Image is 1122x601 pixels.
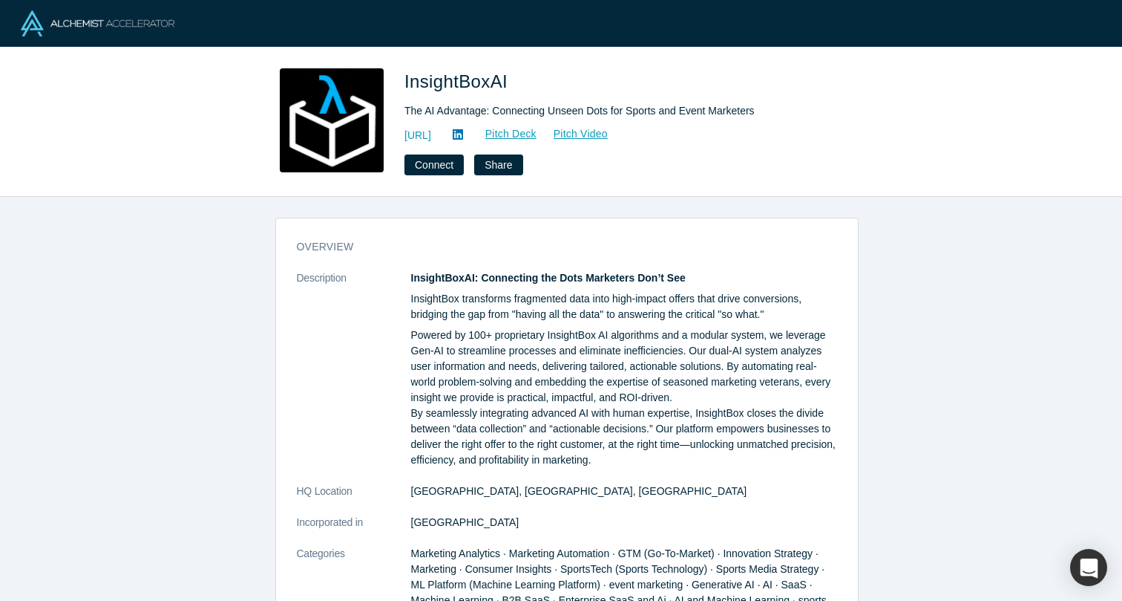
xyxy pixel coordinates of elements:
h3: overview [297,239,816,255]
dd: [GEOGRAPHIC_DATA], [GEOGRAPHIC_DATA], [GEOGRAPHIC_DATA] [411,484,837,499]
a: [URL] [404,128,431,143]
a: Pitch Deck [469,126,537,143]
strong: InsightBoxAI: Connecting the Dots Marketers Don’t See [411,272,686,284]
img: InsightBoxAI's Logo [280,68,384,172]
div: The AI Advantage: Connecting Unseen Dots for Sports and Event Marketers [404,103,820,119]
span: InsightBoxAI [404,71,513,91]
button: Connect [404,155,464,175]
p: InsightBox transforms fragmented data into high-impact offers that drive conversions, bridging th... [411,291,837,322]
dt: Incorporated in [297,515,411,546]
dt: Description [297,270,411,484]
dt: HQ Location [297,484,411,515]
a: Pitch Video [537,126,608,143]
img: Alchemist Logo [21,10,174,36]
dd: [GEOGRAPHIC_DATA] [411,515,837,530]
p: Powered by 100+ proprietary InsightBox AI algorithms and a modular system, we leverage Gen-AI to ... [411,328,837,468]
button: Share [474,155,522,175]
